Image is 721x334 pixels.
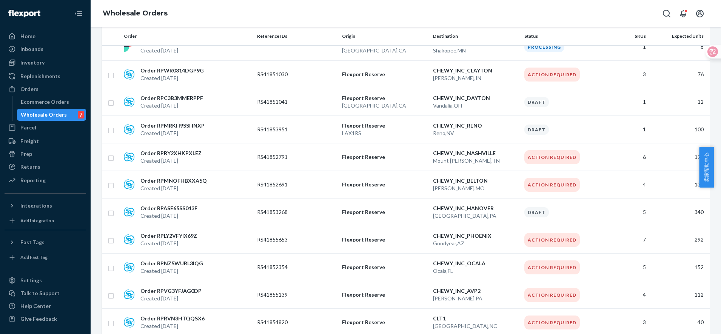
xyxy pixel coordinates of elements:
div: Action Required [524,178,580,192]
div: Integrations [20,202,52,209]
p: RS41855653 [257,236,317,243]
p: Order RPASE65SS043F [140,205,197,212]
td: 4 [606,171,649,199]
div: Talk to Support [20,289,60,297]
p: Flexport Reserve [342,71,427,78]
p: LAX1RS [342,129,427,137]
div: Draft [524,125,549,135]
p: RS41853268 [257,208,317,216]
p: CHEWY_INC_PHOENIX [433,232,518,240]
a: Returns [5,161,86,173]
p: [GEOGRAPHIC_DATA] , CA [342,47,427,54]
img: sps-commerce logo [124,179,134,190]
td: 7 [606,226,649,254]
img: sps-commerce logo [124,97,134,107]
th: Status [521,27,606,45]
td: 136 [649,171,710,199]
p: RS41852791 [257,153,317,161]
button: Open notifications [676,6,691,21]
a: Orders [5,83,86,95]
p: Shakopee , MN [433,47,518,54]
p: Vandalia , OH [433,102,518,109]
div: Home [20,32,35,40]
p: [GEOGRAPHIC_DATA] , NC [433,322,518,330]
img: sps-commerce logo [124,124,134,135]
div: Wholesale Orders [21,111,67,119]
div: Reporting [20,177,46,184]
div: Parcel [20,124,36,131]
div: Inventory [20,59,45,66]
p: Flexport Reserve [342,291,427,299]
p: RS41852691 [257,181,317,188]
img: sps-commerce logo [124,289,134,300]
p: [GEOGRAPHIC_DATA] , CA [342,102,427,109]
p: Order RPMRKH9SSHNXP [140,122,205,129]
div: Action Required [524,68,580,82]
a: Add Fast Tag [5,251,86,263]
img: sps-commerce logo [124,69,134,80]
p: Goodyear , AZ [433,240,518,247]
div: Replenishments [20,72,60,80]
div: 7 [78,111,84,119]
td: 12 [649,88,710,116]
p: Ocala , FL [433,267,518,275]
img: Flexport logo [8,10,40,17]
a: Talk to Support [5,287,86,299]
td: 176 [649,143,710,171]
img: flexport logo [124,42,134,52]
div: Action Required [524,288,580,302]
a: Add Integration [5,215,86,227]
button: Give Feedback [5,313,86,325]
a: Settings [5,274,86,286]
td: 4 [606,281,649,309]
p: Order RPRVN3HTQQSX6 [140,315,205,322]
p: Order RPVG3YFJAG0DP [140,287,202,295]
th: Expected Units [649,27,710,45]
p: CHEWY_INC_BELTON [433,177,518,185]
td: 3 [606,61,649,88]
p: Flexport Reserve [342,122,427,129]
p: CHEWY_INC_NASHVILLE [433,149,518,157]
p: Order RPRY2XHKPXLEZ [140,149,202,157]
button: Open account menu [692,6,707,21]
td: 100 [649,116,710,143]
p: Created [DATE] [140,47,206,54]
a: Wholesale Orders7 [17,109,86,121]
p: CHEWY_INC_AVP2 [433,287,518,295]
td: 5 [606,254,649,281]
p: RS41855139 [257,291,317,299]
td: 5 [606,199,649,226]
p: Reno , NV [433,129,518,137]
p: Created [DATE] [140,322,205,330]
button: Integrations [5,200,86,212]
button: Close Navigation [71,6,86,21]
p: Created [DATE] [140,185,207,192]
p: CHEWY_INC_OCALA [433,260,518,267]
img: sps-commerce logo [124,234,134,245]
a: Wholesale Orders [103,9,168,17]
button: 卖家帮助中心 [699,147,714,188]
p: Flexport Reserve [342,153,427,161]
p: Created [DATE] [140,295,202,302]
div: Orders [20,85,39,93]
p: Order RPMNOFHBXXA5Q [140,177,207,185]
th: SKUs [606,27,649,45]
div: Returns [20,163,40,171]
p: RS41853951 [257,126,317,133]
div: Settings [20,277,42,284]
p: [PERSON_NAME] , MO [433,185,518,192]
p: Flexport Reserve [342,208,427,216]
p: RS41851030 [257,71,317,78]
div: Freight [20,137,39,145]
p: [PERSON_NAME] , IN [433,74,518,82]
p: CHEWY_INC_CLAYTON [433,67,518,74]
td: 292 [649,226,710,254]
p: Created [DATE] [140,74,204,82]
td: 1 [606,116,649,143]
p: RS41852354 [257,263,317,271]
img: sps-commerce logo [124,152,134,162]
a: Help Center [5,300,86,312]
p: CLT1 [433,315,518,322]
td: 1 [606,88,649,116]
p: CHEWY_INC_HANOVER [433,205,518,212]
